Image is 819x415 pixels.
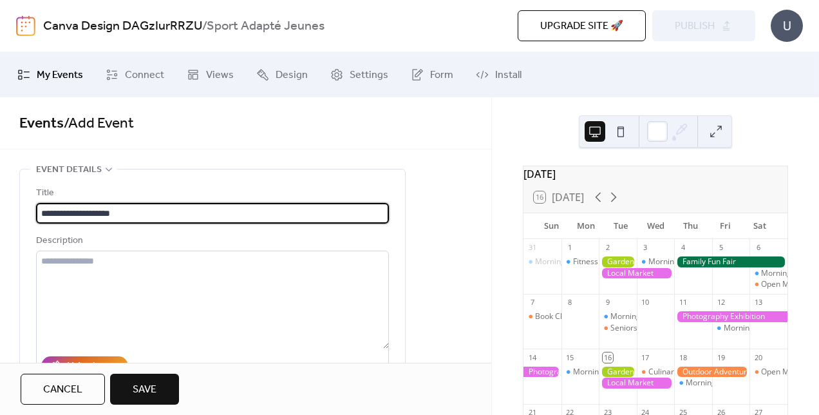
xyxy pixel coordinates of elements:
div: Morning Yoga Bliss [535,256,604,267]
a: Design [247,57,317,92]
div: Culinary Cooking Class [637,367,675,378]
div: Morning Yoga Bliss [686,378,755,389]
b: Sport Adapté Jeunes [207,14,325,39]
div: Morning Yoga Bliss [648,256,717,267]
div: 16 [603,352,612,362]
button: Save [110,374,179,405]
span: Save [133,382,156,398]
div: 13 [753,298,763,307]
div: Morning Yoga Bliss [674,378,712,389]
div: 19 [716,352,726,362]
span: / Add Event [64,110,134,138]
div: Morning Yoga Bliss [610,311,679,322]
div: Description [36,233,386,249]
a: Settings [321,57,398,92]
div: 17 [641,352,650,362]
div: 10 [641,298,650,307]
div: Book Club Gathering [523,311,561,322]
a: Canva Design DAGzIurRRZU [43,14,202,39]
a: Form [401,57,463,92]
span: Design [276,68,308,83]
div: Fri [708,213,742,239]
div: 20 [753,352,763,362]
div: Wed [638,213,673,239]
div: Morning Yoga Bliss [724,323,793,334]
div: 5 [716,243,726,253]
div: Morning Yoga Bliss [561,367,599,378]
b: / [202,14,207,39]
div: 31 [527,243,537,253]
div: Local Market [599,268,674,279]
div: Mon [569,213,603,239]
span: Cancel [43,382,82,398]
div: Sat [742,213,777,239]
div: Open Mic Night [749,367,787,378]
span: Connect [125,68,164,83]
span: Settings [350,68,388,83]
div: 18 [678,352,688,362]
span: Views [206,68,234,83]
div: 8 [565,298,575,307]
div: [DATE] [523,166,787,182]
div: Morning Yoga Bliss [749,268,787,279]
div: Family Fun Fair [674,256,787,267]
div: Seniors' Social Tea [599,323,637,334]
a: Connect [96,57,174,92]
div: Sun [534,213,569,239]
div: 4 [678,243,688,253]
a: Install [466,57,531,92]
span: Upgrade site 🚀 [540,19,623,34]
div: Gardening Workshop [599,367,637,378]
div: Open Mic Night [761,367,816,378]
div: Morning Yoga Bliss [599,311,637,322]
div: Book Club Gathering [535,311,609,322]
div: Open Mic Night [749,279,787,290]
a: Views [177,57,243,92]
div: Photography Exhibition [523,367,561,378]
span: Install [495,68,522,83]
div: Tue [603,213,638,239]
div: AI Assistant [65,359,119,374]
div: 3 [641,243,650,253]
div: Open Mic Night [761,279,816,290]
div: Culinary Cooking Class [648,367,730,378]
div: Morning Yoga Bliss [523,256,561,267]
div: 1 [565,243,575,253]
div: 12 [716,298,726,307]
div: 6 [753,243,763,253]
div: Seniors' Social Tea [610,323,678,334]
div: Morning Yoga Bliss [573,367,642,378]
div: 15 [565,352,575,362]
div: Morning Yoga Bliss [712,323,750,334]
a: Events [19,110,64,138]
div: 9 [603,298,612,307]
div: 7 [527,298,537,307]
button: Upgrade site 🚀 [518,10,646,41]
div: U [771,10,803,42]
div: 2 [603,243,612,253]
span: Form [430,68,453,83]
div: Local Market [599,378,674,389]
div: Morning Yoga Bliss [637,256,675,267]
div: Thu [673,213,708,239]
img: logo [16,15,35,36]
div: 14 [527,352,537,362]
div: Gardening Workshop [599,256,637,267]
span: Event details [36,162,102,178]
div: Photography Exhibition [674,311,787,322]
div: Fitness Bootcamp [561,256,599,267]
button: Cancel [21,374,105,405]
a: My Events [8,57,93,92]
span: My Events [37,68,83,83]
div: Outdoor Adventure Day [674,367,749,378]
div: 11 [678,298,688,307]
div: Title [36,186,386,201]
div: Fitness Bootcamp [573,256,637,267]
button: AI Assistant [41,356,128,376]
